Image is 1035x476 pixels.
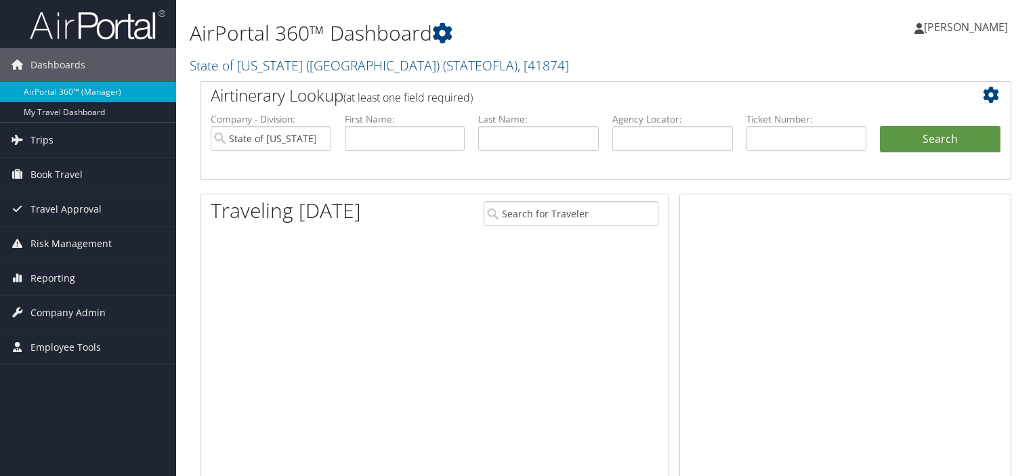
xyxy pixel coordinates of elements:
label: Company - Division: [211,112,331,126]
span: , [ 41874 ] [517,56,569,74]
img: airportal-logo.png [30,9,165,41]
span: Travel Approval [30,192,102,226]
button: Search [880,126,1000,153]
input: Search for Traveler [484,201,658,226]
span: Trips [30,123,54,157]
span: Risk Management [30,227,112,261]
h2: Airtinerary Lookup [211,84,933,107]
span: Employee Tools [30,330,101,364]
span: Book Travel [30,158,83,192]
span: Dashboards [30,48,85,82]
span: (at least one field required) [343,90,473,105]
label: Agency Locator: [612,112,733,126]
a: [PERSON_NAME] [914,7,1021,47]
span: ( STATEOFLA ) [443,56,517,74]
label: First Name: [345,112,465,126]
h1: Traveling [DATE] [211,196,361,225]
h1: AirPortal 360™ Dashboard [190,19,744,47]
span: Reporting [30,261,75,295]
a: State of [US_STATE] ([GEOGRAPHIC_DATA]) [190,56,569,74]
label: Last Name: [478,112,599,126]
label: Ticket Number: [746,112,867,126]
span: Company Admin [30,296,106,330]
span: [PERSON_NAME] [924,20,1008,35]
